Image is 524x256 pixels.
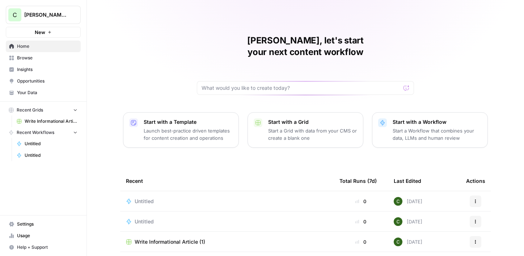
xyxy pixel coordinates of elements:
[6,52,81,64] a: Browse
[394,238,402,246] img: 14qrvic887bnlg6dzgoj39zarp80
[17,66,77,73] span: Insights
[126,218,328,225] a: Untitled
[25,140,77,147] span: Untitled
[6,64,81,75] a: Insights
[126,171,328,191] div: Recent
[6,218,81,230] a: Settings
[17,43,77,50] span: Home
[339,218,382,225] div: 0
[123,112,239,148] button: Start with a TemplateLaunch best-practice driven templates for content creation and operations
[17,221,77,227] span: Settings
[394,197,422,206] div: [DATE]
[6,230,81,242] a: Usage
[25,118,77,125] span: Write Informational Article (1)
[6,242,81,253] button: Help + Support
[466,171,485,191] div: Actions
[394,238,422,246] div: [DATE]
[394,197,402,206] img: 14qrvic887bnlg6dzgoj39zarp80
[393,118,482,126] p: Start with a Workflow
[144,127,233,142] p: Launch best-practice driven templates for content creation and operations
[13,11,17,19] span: C
[17,107,43,113] span: Recent Grids
[393,127,482,142] p: Start a Workflow that combines your data, LLMs and human review
[6,105,81,116] button: Recent Grids
[6,6,81,24] button: Workspace: Caroline AirCraft April 2025
[339,238,382,245] div: 0
[6,127,81,138] button: Recent Workflows
[17,55,77,61] span: Browse
[126,238,328,245] a: Write Informational Article (1)
[339,198,382,205] div: 0
[144,118,233,126] p: Start with a Template
[394,171,421,191] div: Last Edited
[268,118,357,126] p: Start with a Grid
[135,198,154,205] span: Untitled
[248,112,363,148] button: Start with a GridStart a Grid with data from your CMS or create a blank one
[17,89,77,96] span: Your Data
[197,35,414,58] h1: [PERSON_NAME], let's start your next content workflow
[6,75,81,87] a: Opportunities
[202,84,401,92] input: What would you like to create today?
[6,87,81,98] a: Your Data
[6,41,81,52] a: Home
[394,217,402,226] img: 14qrvic887bnlg6dzgoj39zarp80
[13,150,81,161] a: Untitled
[17,129,54,136] span: Recent Workflows
[25,152,77,159] span: Untitled
[17,78,77,84] span: Opportunities
[13,138,81,150] a: Untitled
[126,198,328,205] a: Untitled
[339,171,377,191] div: Total Runs (7d)
[135,238,205,245] span: Write Informational Article (1)
[135,218,154,225] span: Untitled
[394,217,422,226] div: [DATE]
[372,112,488,148] button: Start with a WorkflowStart a Workflow that combines your data, LLMs and human review
[6,27,81,38] button: New
[13,116,81,127] a: Write Informational Article (1)
[35,29,45,36] span: New
[268,127,357,142] p: Start a Grid with data from your CMS or create a blank one
[24,11,68,18] span: [PERSON_NAME] [DATE]
[17,232,77,239] span: Usage
[17,244,77,251] span: Help + Support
